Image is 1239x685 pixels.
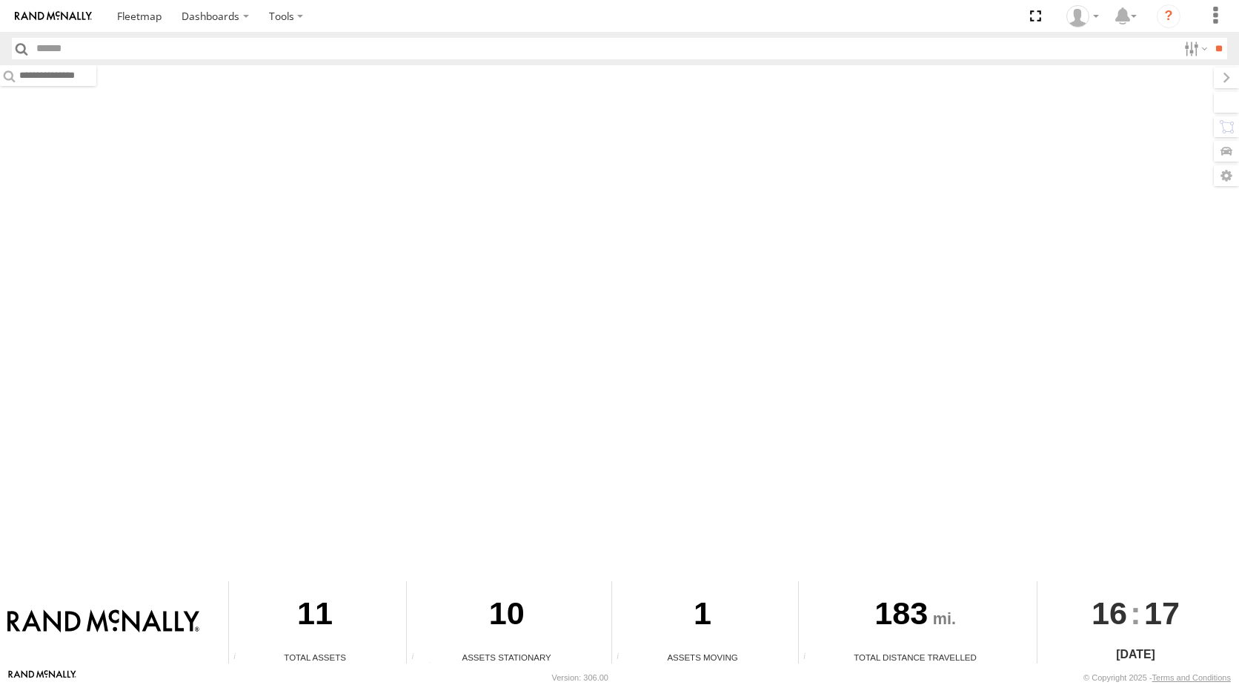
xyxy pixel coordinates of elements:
label: Map Settings [1214,165,1239,186]
span: 17 [1144,581,1180,645]
div: Total Assets [229,651,401,664]
div: Total Distance Travelled [799,651,1032,664]
div: 1 [612,581,793,651]
i: ? [1157,4,1180,28]
div: 11 [229,581,401,651]
div: Total number of assets current in transit. [612,652,634,664]
div: Assets Moving [612,651,793,664]
label: Search Filter Options [1178,38,1210,59]
img: Rand McNally [7,609,199,635]
div: © Copyright 2025 - [1083,673,1231,682]
div: 183 [799,581,1032,651]
div: 10 [407,581,606,651]
div: Assets Stationary [407,651,606,664]
img: rand-logo.svg [15,11,92,21]
div: Total distance travelled by all assets within specified date range and applied filters [799,652,821,664]
span: 16 [1092,581,1127,645]
div: : [1037,581,1234,645]
div: [DATE] [1037,646,1234,664]
div: Version: 306.00 [552,673,608,682]
div: Total number of assets current stationary. [407,652,429,664]
div: Total number of Enabled Assets [229,652,251,664]
div: Valeo Dash [1061,5,1104,27]
a: Visit our Website [8,670,76,685]
a: Terms and Conditions [1152,673,1231,682]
